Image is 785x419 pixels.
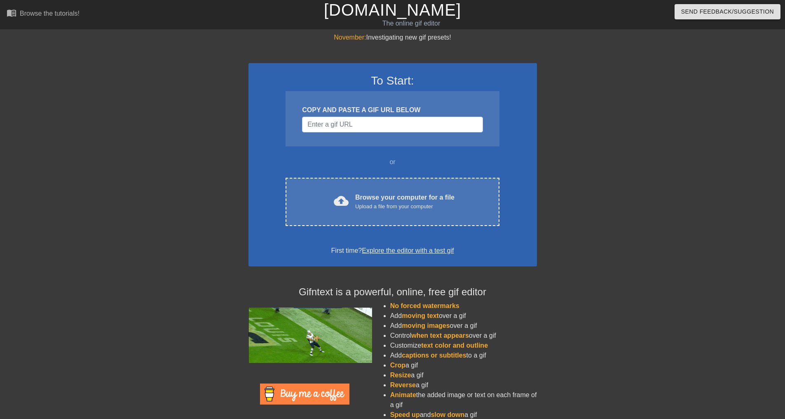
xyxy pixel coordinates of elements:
[390,360,537,370] li: a gif
[324,1,461,19] a: [DOMAIN_NAME]
[390,302,459,309] span: No forced watermarks
[334,34,366,41] span: November:
[390,311,537,321] li: Add over a gif
[431,411,464,418] span: slow down
[259,74,526,88] h3: To Start:
[402,312,439,319] span: moving text
[260,384,349,405] img: Buy Me A Coffee
[7,8,80,21] a: Browse the tutorials!
[390,351,537,360] li: Add to a gif
[402,352,466,359] span: captions or subtitles
[411,332,469,339] span: when text appears
[681,7,774,17] span: Send Feedback/Suggestion
[402,322,450,329] span: moving images
[302,105,483,115] div: COPY AND PASTE A GIF URL BELOW
[390,391,416,398] span: Animate
[675,4,780,19] button: Send Feedback/Suggestion
[390,331,537,341] li: Control over a gif
[390,411,420,418] span: Speed up
[390,370,537,380] li: a gif
[302,117,483,132] input: Username
[390,362,405,369] span: Crop
[390,372,411,379] span: Resize
[248,308,372,363] img: football_small.gif
[421,342,488,349] span: text color and outline
[20,10,80,17] div: Browse the tutorials!
[355,193,455,211] div: Browse your computer for a file
[362,247,454,254] a: Explore the editor with a test gif
[334,193,349,208] span: cloud_upload
[266,19,557,28] div: The online gif editor
[390,341,537,351] li: Customize
[390,381,416,388] span: Reverse
[270,157,516,167] div: or
[248,286,537,298] h4: Gifntext is a powerful, online, free gif editor
[390,390,537,410] li: the added image or text on each frame of a gif
[390,380,537,390] li: a gif
[7,8,16,18] span: menu_book
[259,246,526,256] div: First time?
[248,33,537,42] div: Investigating new gif presets!
[390,321,537,331] li: Add over a gif
[355,202,455,211] div: Upload a file from your computer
